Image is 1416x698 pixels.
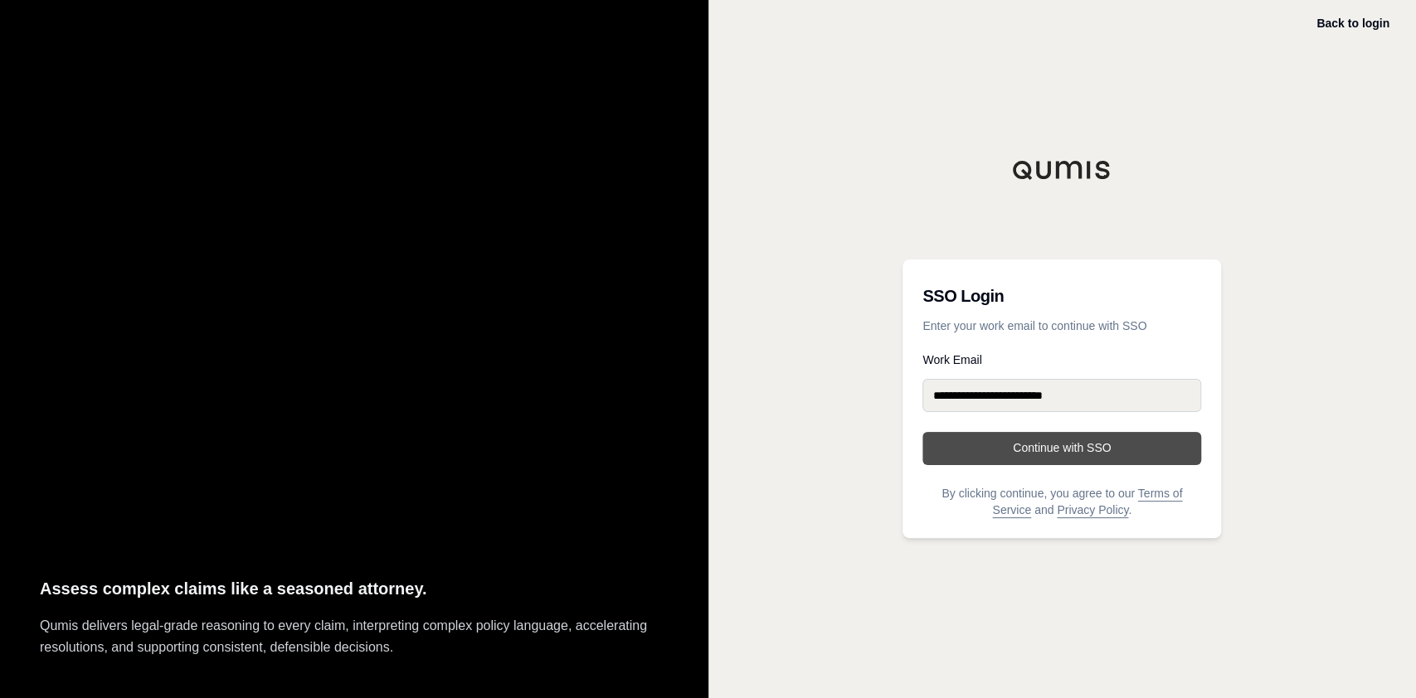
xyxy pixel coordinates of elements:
[1057,503,1128,516] a: Privacy Policy
[922,317,1201,334] p: Enter your work email to continue with SSO
[922,432,1201,465] button: Continue with SSO
[922,485,1201,518] p: By clicking continue, you agree to our and .
[40,575,669,603] p: Assess complex claims like a seasoned attorney.
[1316,17,1389,30] a: Back to login
[922,279,1201,313] h3: SSO Login
[922,354,1201,366] label: Work Email
[1012,160,1112,180] img: Qumis
[40,615,669,658] p: Qumis delivers legal-grade reasoning to every claim, interpreting complex policy language, accele...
